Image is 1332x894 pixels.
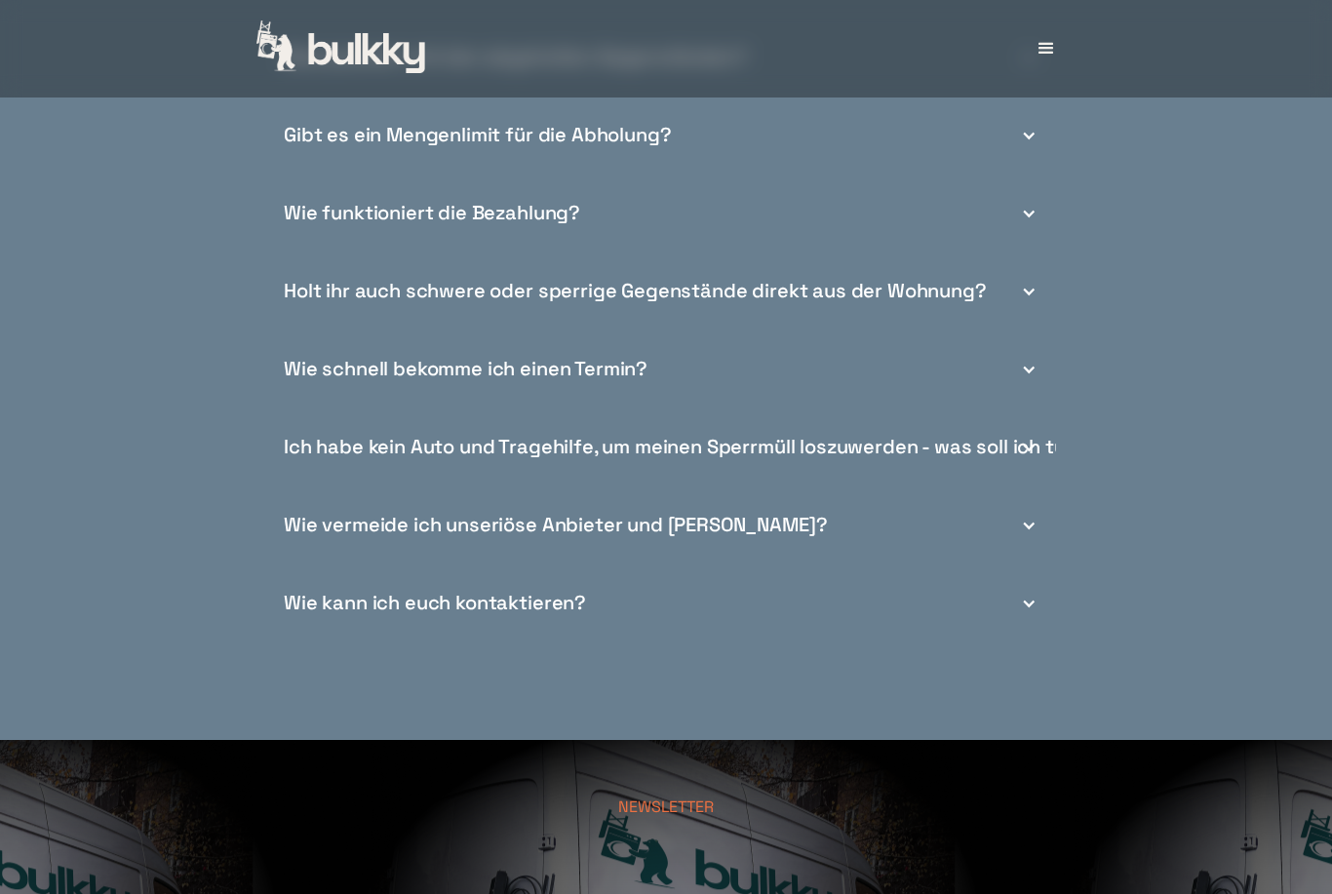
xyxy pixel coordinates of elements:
[284,126,671,146] div: Gibt es ein Mengenlimit für die Abholung?
[284,282,987,302] div: Holt ihr auch schwere oder sperrige Gegenstände direkt aus der Wohnung?
[276,97,1056,175] div: Gibt es ein Mengenlimit für die Abholung?
[276,565,1056,643] div: Wie kann ich euch kontaktieren?
[284,594,586,614] div: Wie kann ich euch kontaktieren?
[256,20,428,77] a: home
[284,360,647,380] div: Wie schnell bekomme ich einen Termin?
[276,487,1056,565] div: Wie vermeide ich unseriöse Anbieter und [PERSON_NAME]?
[276,175,1056,253] div: Wie funktioniert die Bezahlung?
[284,438,1088,458] div: Ich habe kein Auto und Tragehilfe, um meinen Sperrmüll loszuwerden - was soll ich tun?
[276,409,1056,487] div: Ich habe kein Auto und Tragehilfe, um meinen Sperrmüll loszuwerden - was soll ich tun?
[1017,19,1076,78] div: menu
[284,516,827,536] div: Wie vermeide ich unseriöse Anbieter und [PERSON_NAME]?
[276,253,1056,331] div: Holt ihr auch schwere oder sperrige Gegenstände direkt aus der Wohnung?
[284,204,580,224] div: Wie funktioniert die Bezahlung?
[618,798,713,819] div: NEWSLETTER
[276,331,1056,409] div: Wie schnell bekomme ich einen Termin?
